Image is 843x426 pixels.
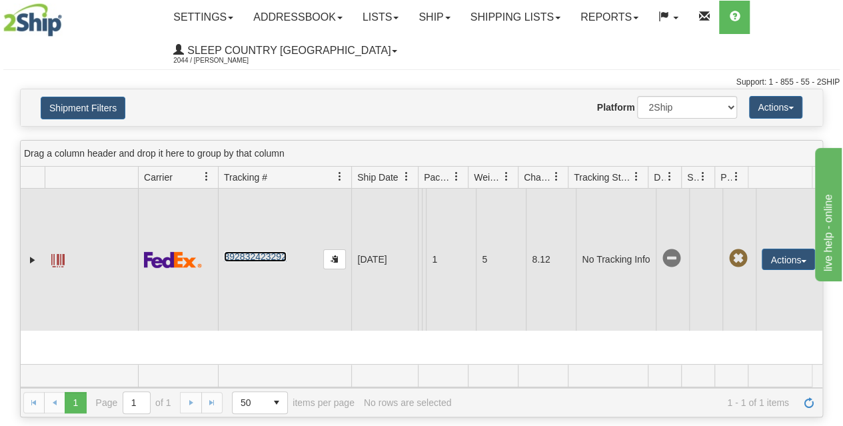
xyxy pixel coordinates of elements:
[687,171,698,184] span: Shipment Issues
[625,165,648,188] a: Tracking Status filter column settings
[692,165,714,188] a: Shipment Issues filter column settings
[422,189,426,331] td: [PERSON_NAME] [PERSON_NAME] CA QC [PERSON_NAME] J6V 0G5
[232,391,288,414] span: Page sizes drop down
[798,392,820,413] a: Refresh
[3,3,62,37] img: logo2044.jpg
[460,397,789,408] span: 1 - 1 of 1 items
[526,189,576,331] td: 8.12
[409,1,460,34] a: Ship
[570,1,648,34] a: Reports
[476,189,526,331] td: 5
[424,171,452,184] span: Packages
[574,171,632,184] span: Tracking Status
[41,97,125,119] button: Shipment Filters
[123,392,150,413] input: Page 1
[144,251,202,268] img: 2 - FedEx Express®
[241,396,258,409] span: 50
[26,253,39,267] a: Expand
[728,249,747,268] span: Pickup Not Assigned
[426,189,476,331] td: 1
[195,165,218,188] a: Carrier filter column settings
[163,34,407,67] a: Sleep Country [GEOGRAPHIC_DATA] 2044 / [PERSON_NAME]
[720,171,732,184] span: Pickup Status
[545,165,568,188] a: Charge filter column settings
[597,101,635,114] label: Platform
[576,189,656,331] td: No Tracking Info
[654,171,665,184] span: Delivery Status
[96,391,171,414] span: Page of 1
[323,249,346,269] button: Copy to clipboard
[662,249,680,268] span: No Tracking Info
[163,1,243,34] a: Settings
[460,1,570,34] a: Shipping lists
[749,96,802,119] button: Actions
[144,171,173,184] span: Carrier
[364,397,452,408] div: No rows are selected
[329,165,351,188] a: Tracking # filter column settings
[524,171,552,184] span: Charge
[21,141,822,167] div: grid grouping header
[266,392,287,413] span: select
[418,189,422,331] td: Beco Industries Shipping department [GEOGRAPHIC_DATA] [GEOGRAPHIC_DATA] [GEOGRAPHIC_DATA] H1J 0A8
[762,249,815,270] button: Actions
[445,165,468,188] a: Packages filter column settings
[658,165,681,188] a: Delivery Status filter column settings
[395,165,418,188] a: Ship Date filter column settings
[173,54,273,67] span: 2044 / [PERSON_NAME]
[474,171,502,184] span: Weight
[224,171,267,184] span: Tracking #
[351,189,418,331] td: [DATE]
[184,45,391,56] span: Sleep Country [GEOGRAPHIC_DATA]
[812,145,842,281] iframe: chat widget
[357,171,398,184] span: Ship Date
[495,165,518,188] a: Weight filter column settings
[65,392,86,413] span: Page 1
[51,248,65,269] a: Label
[224,251,286,262] a: 392832423292
[10,8,123,24] div: live help - online
[232,391,355,414] span: items per page
[725,165,748,188] a: Pickup Status filter column settings
[3,77,840,88] div: Support: 1 - 855 - 55 - 2SHIP
[243,1,353,34] a: Addressbook
[353,1,409,34] a: Lists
